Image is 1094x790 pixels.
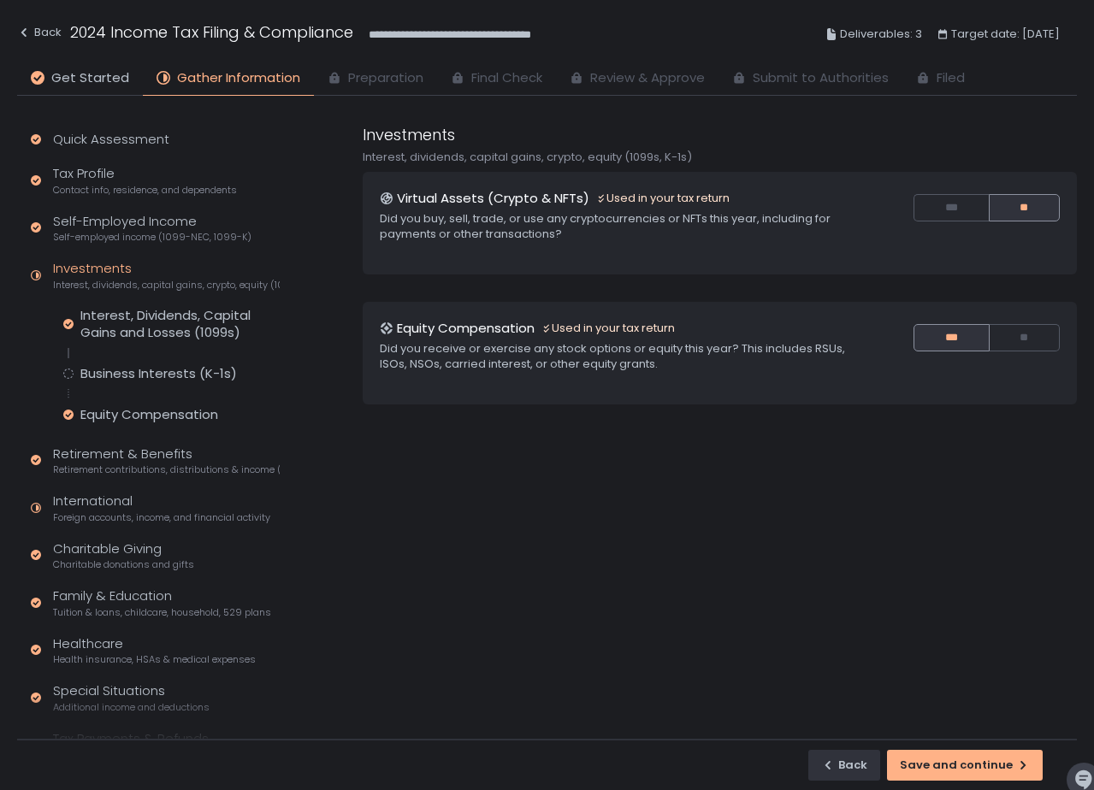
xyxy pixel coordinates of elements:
div: Healthcare [53,634,256,667]
span: Review & Approve [590,68,705,88]
span: Foreign accounts, income, and financial activity [53,511,270,524]
div: Self-Employed Income [53,212,251,245]
span: Get Started [51,68,129,88]
div: Interest, dividends, capital gains, crypto, equity (1099s, K-1s) [363,150,1077,165]
div: International [53,492,270,524]
button: Back [808,750,880,781]
span: Self-employed income (1099-NEC, 1099-K) [53,231,251,244]
span: Final Check [471,68,542,88]
span: Tuition & loans, childcare, household, 529 plans [53,606,271,619]
div: Investments [53,259,280,292]
div: Tax Profile [53,164,237,197]
span: Additional income and deductions [53,701,210,714]
span: Deliverables: 3 [840,24,922,44]
div: Did you buy, sell, trade, or use any cryptocurrencies or NFTs this year, including for payments o... [380,211,845,242]
span: Target date: [DATE] [951,24,1060,44]
div: Used in your tax return [541,321,675,336]
div: Save and continue [900,758,1030,773]
h1: Virtual Assets (Crypto & NFTs) [397,189,589,209]
span: Contact info, residence, and dependents [53,184,237,197]
div: Special Situations [53,681,210,714]
span: Gather Information [177,68,300,88]
span: Retirement contributions, distributions & income (1099-R, 5498) [53,463,280,476]
h1: Equity Compensation [397,319,535,339]
div: Interest, Dividends, Capital Gains and Losses (1099s) [80,307,280,341]
button: Save and continue [887,750,1043,781]
span: Interest, dividends, capital gains, crypto, equity (1099s, K-1s) [53,279,280,292]
div: Used in your tax return [596,191,730,206]
div: Did you receive or exercise any stock options or equity this year? This includes RSUs, ISOs, NSOs... [380,341,845,372]
div: Quick Assessment [53,130,169,150]
div: Back [17,22,62,43]
button: Back [17,21,62,49]
div: Equity Compensation [80,406,218,423]
h1: Investments [363,123,455,146]
span: Submit to Authorities [753,68,889,88]
span: Charitable donations and gifts [53,558,194,571]
div: Retirement & Benefits [53,445,280,477]
div: Family & Education [53,587,271,619]
span: Filed [937,68,965,88]
div: Charitable Giving [53,539,194,572]
span: Preparation [348,68,423,88]
div: Back [821,758,867,773]
h1: 2024 Income Tax Filing & Compliance [70,21,353,44]
div: Business Interests (K-1s) [80,365,237,382]
div: Tax Payments & Refunds [53,729,230,762]
span: Health insurance, HSAs & medical expenses [53,653,256,666]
